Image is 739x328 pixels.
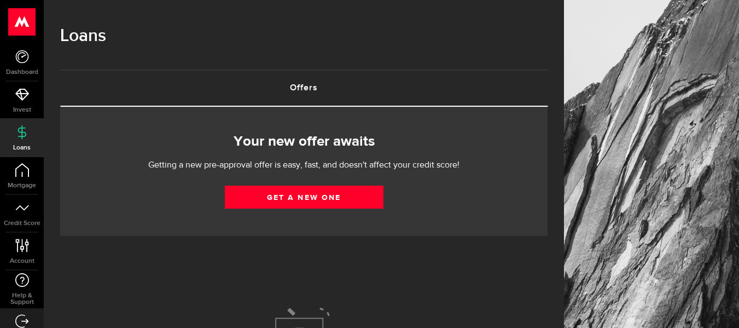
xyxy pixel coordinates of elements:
a: Offers [60,71,548,106]
a: Get a new one [225,186,383,209]
h1: Loans [60,22,548,50]
iframe: LiveChat chat widget [693,282,739,328]
ul: Tabs Navigation [60,70,548,107]
p: Getting a new pre-approval offer is easy, fast, and doesn't affect your credit score! [115,159,493,172]
h2: Your new offer awaits [77,130,531,153]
